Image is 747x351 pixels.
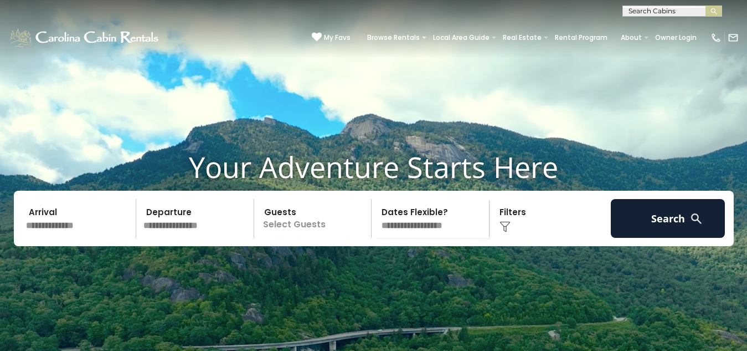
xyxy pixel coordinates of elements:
[497,30,547,45] a: Real Estate
[312,32,351,43] a: My Favs
[324,33,351,43] span: My Favs
[8,150,739,184] h1: Your Adventure Starts Here
[650,30,702,45] a: Owner Login
[427,30,495,45] a: Local Area Guide
[728,32,739,43] img: mail-regular-white.png
[615,30,647,45] a: About
[689,212,703,226] img: search-regular-white.png
[611,199,725,238] button: Search
[499,221,511,232] img: filter--v1.png
[710,32,722,43] img: phone-regular-white.png
[549,30,613,45] a: Rental Program
[257,199,372,238] p: Select Guests
[8,27,162,49] img: White-1-1-2.png
[362,30,425,45] a: Browse Rentals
